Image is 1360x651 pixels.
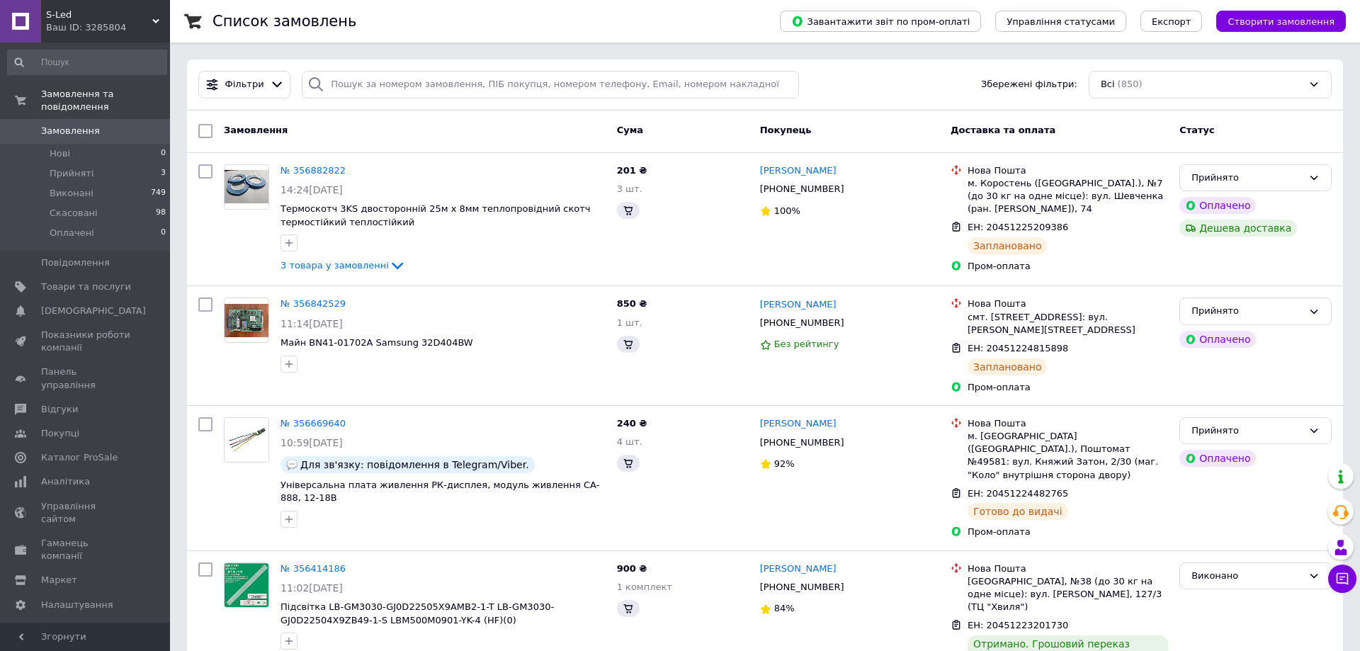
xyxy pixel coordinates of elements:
[280,437,343,448] span: 10:59[DATE]
[617,298,647,309] span: 850 ₴
[41,599,113,611] span: Налаштування
[1191,171,1303,186] div: Прийнято
[280,601,554,625] a: Підсвітка LB-GM3030-GJ0D22505X9AMB2-1-T LB-GM3030-GJ0D22504X9ZB49-1-S LBM500M0901-YK-4 (HF)(0)
[225,563,268,607] img: Фото товару
[968,358,1048,375] div: Заплановано
[968,237,1048,254] div: Заплановано
[46,9,152,21] span: S-Led
[617,165,647,176] span: 201 ₴
[968,430,1168,482] div: м. [GEOGRAPHIC_DATA] ([GEOGRAPHIC_DATA].), Поштомат №49581: вул. Княжий Затон, 2/30 (маг. "Коло" ...
[300,459,529,470] span: Для зв'язку: повідомлення в Telegram/Viber.
[41,574,77,587] span: Маркет
[968,298,1168,310] div: Нова Пошта
[757,314,847,332] div: [PHONE_NUMBER]
[995,11,1126,32] button: Управління статусами
[225,170,268,203] img: Фото товару
[1152,16,1191,27] span: Експорт
[968,177,1168,216] div: м. Коростень ([GEOGRAPHIC_DATA].), №7 (до 30 кг на одне місце): вул. Шевченка (ран. [PERSON_NAME]...
[968,417,1168,430] div: Нова Пошта
[280,582,343,594] span: 11:02[DATE]
[774,339,839,349] span: Без рейтингу
[224,562,269,608] a: Фото товару
[760,125,812,135] span: Покупець
[1328,565,1356,593] button: Чат з покупцем
[968,562,1168,575] div: Нова Пошта
[968,164,1168,177] div: Нова Пошта
[968,488,1068,499] span: ЕН: 20451224482765
[280,203,591,227] a: Термоскотч 3KS двосторонній 25м х 8мм теплопровідний скотч термостійкий теплостійкий
[41,281,131,293] span: Товари та послуги
[280,165,346,176] a: № 356882822
[617,582,672,592] span: 1 комплект
[7,50,167,75] input: Пошук
[1179,331,1256,348] div: Оплачено
[951,125,1055,135] span: Доставка та оплата
[981,78,1077,91] span: Збережені фільтри:
[225,418,268,462] img: Фото товару
[774,603,795,613] span: 84%
[280,260,406,271] a: 3 товара у замовленні
[225,304,268,337] img: Фото товару
[286,459,297,470] img: :speech_balloon:
[760,164,837,178] a: [PERSON_NAME]
[1179,220,1297,237] div: Дешева доставка
[617,125,643,135] span: Cума
[41,475,90,488] span: Аналітика
[280,418,346,429] a: № 356669640
[41,256,110,269] span: Повідомлення
[1179,125,1215,135] span: Статус
[280,563,346,574] a: № 356414186
[968,222,1068,232] span: ЕН: 20451225209386
[280,260,389,271] span: 3 товара у замовленні
[1179,197,1256,214] div: Оплачено
[280,337,473,348] a: Майн BN41-01702A Samsung 32D404BW
[1118,79,1143,89] span: (850)
[161,147,166,160] span: 0
[41,366,131,391] span: Панель управління
[41,451,118,464] span: Каталог ProSale
[968,575,1168,614] div: [GEOGRAPHIC_DATA], №38 (до 30 кг на одне місце): вул. [PERSON_NAME], 127/3 (ТЦ "Хвиля")
[774,458,795,469] span: 92%
[617,436,642,447] span: 4 шт.
[617,183,642,194] span: 3 шт.
[161,227,166,239] span: 0
[1202,16,1346,26] a: Створити замовлення
[757,578,847,596] div: [PHONE_NUMBER]
[224,164,269,210] a: Фото товару
[1101,78,1115,91] span: Всі
[760,562,837,576] a: [PERSON_NAME]
[50,227,94,239] span: Оплачені
[224,298,269,343] a: Фото товару
[757,434,847,452] div: [PHONE_NUMBER]
[280,184,343,196] span: 14:24[DATE]
[617,317,642,328] span: 1 шт.
[41,305,146,317] span: [DEMOGRAPHIC_DATA]
[280,480,599,504] a: Універсальна плата живлення РК-дисплея, модуль живлення CA-888, 12-18В
[780,11,981,32] button: Завантажити звіт по пром-оплаті
[1191,424,1303,438] div: Прийнято
[280,298,346,309] a: № 356842529
[968,526,1168,538] div: Пром-оплата
[41,88,170,113] span: Замовлення та повідомлення
[968,620,1068,630] span: ЕН: 20451223201730
[968,311,1168,336] div: смт. [STREET_ADDRESS]: вул. [PERSON_NAME][STREET_ADDRESS]
[791,15,970,28] span: Завантажити звіт по пром-оплаті
[41,427,79,440] span: Покупці
[968,343,1068,353] span: ЕН: 20451224815898
[760,417,837,431] a: [PERSON_NAME]
[968,260,1168,273] div: Пром-оплата
[225,78,264,91] span: Фільтри
[968,503,1068,520] div: Готово до видачі
[224,125,288,135] span: Замовлення
[41,403,78,416] span: Відгуки
[156,207,166,220] span: 98
[224,417,269,463] a: Фото товару
[968,381,1168,394] div: Пром-оплата
[1191,569,1303,584] div: Виконано
[757,180,847,198] div: [PHONE_NUMBER]
[1140,11,1203,32] button: Експорт
[302,71,799,98] input: Пошук за номером замовлення, ПІБ покупця, номером телефону, Email, номером накладної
